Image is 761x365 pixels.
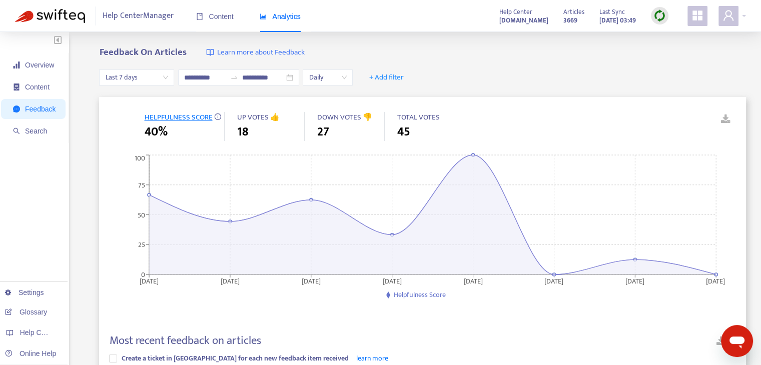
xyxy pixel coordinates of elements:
[260,12,301,20] span: Analytics
[230,73,238,81] span: to
[706,275,725,286] tspan: [DATE]
[15,9,85,23] img: Swifteq
[103,6,174,25] span: Help Center Manager
[135,152,145,163] tspan: 100
[5,288,44,296] a: Settings
[397,111,439,123] span: TOTAL VOTES
[237,123,248,141] span: 18
[309,70,347,85] span: Daily
[144,111,212,123] span: HELPFULNESS SCORE
[302,275,321,286] tspan: [DATE]
[206,48,214,56] img: image-link
[499,14,548,26] a: [DOMAIN_NAME]
[397,123,410,141] span: 45
[362,69,411,85] button: + Add filter
[13,105,20,112] span: message
[141,268,145,280] tspan: 0
[25,61,54,69] span: Overview
[563,6,584,17] span: Articles
[464,275,483,286] tspan: [DATE]
[691,9,703,21] span: appstore
[109,334,261,347] h4: Most recent feedback on articles
[5,308,47,316] a: Glossary
[356,352,388,364] a: learn more
[121,352,348,364] span: Create a ticket in [GEOGRAPHIC_DATA] for each new feedback item received
[206,47,304,58] a: Learn more about Feedback
[721,325,753,357] iframe: Botón para iniciar la ventana de mensajería
[13,83,20,90] span: container
[25,83,50,91] span: Content
[317,123,329,141] span: 27
[722,9,734,21] span: user
[196,13,203,20] span: book
[144,123,167,141] span: 40%
[599,15,636,26] strong: [DATE] 03:49
[138,209,145,220] tspan: 50
[599,6,625,17] span: Last Sync
[196,12,234,20] span: Content
[13,127,20,134] span: search
[25,105,56,113] span: Feedback
[140,275,159,286] tspan: [DATE]
[317,111,372,123] span: DOWN VOTES 👎
[20,328,61,336] span: Help Centers
[221,275,240,286] tspan: [DATE]
[237,111,279,123] span: UP VOTES 👍
[563,15,577,26] strong: 3669
[5,349,56,357] a: Online Help
[383,275,402,286] tspan: [DATE]
[653,9,666,22] img: sync.dc5367851b00ba804db3.png
[260,13,267,20] span: area-chart
[138,179,145,190] tspan: 75
[394,289,446,300] span: Helpfulness Score
[138,239,145,250] tspan: 25
[13,61,20,68] span: signal
[25,127,47,135] span: Search
[369,71,404,83] span: + Add filter
[499,6,532,17] span: Help Center
[99,44,186,60] b: Feedback On Articles
[626,275,645,286] tspan: [DATE]
[230,73,238,81] span: swap-right
[545,275,564,286] tspan: [DATE]
[105,70,168,85] span: Last 7 days
[217,47,304,58] span: Learn more about Feedback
